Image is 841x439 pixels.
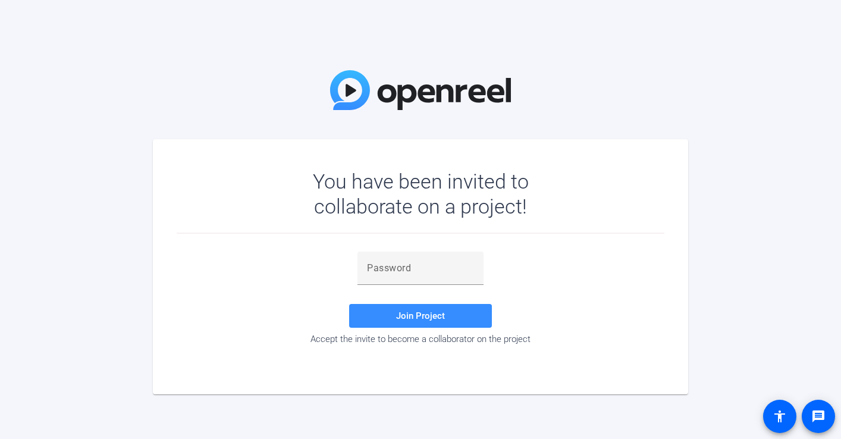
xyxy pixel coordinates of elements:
[330,70,511,110] img: OpenReel Logo
[811,409,826,424] mat-icon: message
[367,261,474,275] input: Password
[773,409,787,424] mat-icon: accessibility
[349,304,492,328] button: Join Project
[177,334,664,344] div: Accept the invite to become a collaborator on the project
[396,311,445,321] span: Join Project
[278,169,563,219] div: You have been invited to collaborate on a project!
